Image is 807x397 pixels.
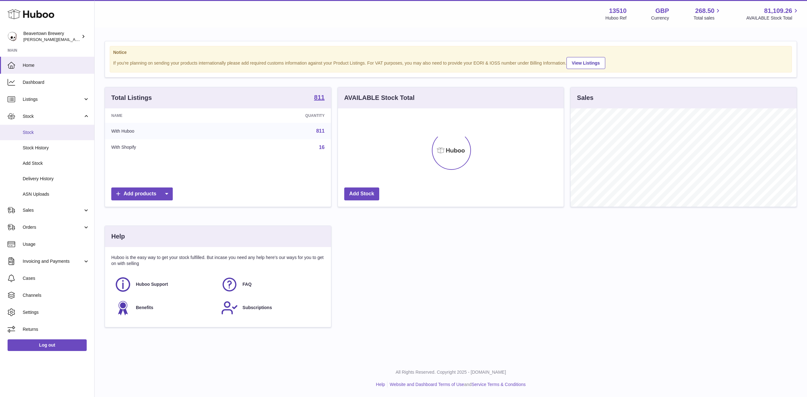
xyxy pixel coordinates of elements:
[136,281,168,287] span: Huboo Support
[23,129,90,135] span: Stock
[8,32,17,41] img: Matthew.McCormack@beavertownbrewery.co.uk
[23,62,90,68] span: Home
[23,241,90,247] span: Usage
[695,7,714,15] span: 268.50
[23,145,90,151] span: Stock History
[319,145,325,150] a: 16
[136,305,153,311] span: Benefits
[8,339,87,351] a: Log out
[746,15,799,21] span: AVAILABLE Stock Total
[23,224,83,230] span: Orders
[105,108,227,123] th: Name
[111,255,325,267] p: Huboo is the easy way to get your stock fulfilled. But incase you need any help here's our ways f...
[113,49,788,55] strong: Notice
[111,94,152,102] h3: Total Listings
[23,292,90,298] span: Channels
[23,96,83,102] span: Listings
[242,281,252,287] span: FAQ
[23,207,83,213] span: Sales
[23,309,90,315] span: Settings
[566,57,605,69] a: View Listings
[23,113,83,119] span: Stock
[221,299,321,316] a: Subscriptions
[764,7,792,15] span: 81,109.26
[746,7,799,21] a: 81,109.26 AVAILABLE Stock Total
[105,139,227,156] td: With Shopify
[344,187,379,200] a: Add Stock
[111,187,173,200] a: Add products
[23,37,160,42] span: [PERSON_NAME][EMAIL_ADDRESS][PERSON_NAME][DOMAIN_NAME]
[387,382,525,388] li: and
[221,276,321,293] a: FAQ
[23,258,83,264] span: Invoicing and Payments
[655,7,669,15] strong: GBP
[105,123,227,139] td: With Huboo
[114,276,215,293] a: Huboo Support
[577,94,593,102] h3: Sales
[242,305,272,311] span: Subscriptions
[100,369,802,375] p: All Rights Reserved. Copyright 2025 - [DOMAIN_NAME]
[23,326,90,332] span: Returns
[376,382,385,387] a: Help
[314,94,324,101] strong: 811
[23,160,90,166] span: Add Stock
[111,232,125,241] h3: Help
[694,7,722,21] a: 268.50 Total sales
[316,128,325,134] a: 811
[227,108,331,123] th: Quantity
[23,31,80,43] div: Beavertown Brewery
[609,7,627,15] strong: 13510
[651,15,669,21] div: Currency
[23,275,90,281] span: Cases
[23,176,90,182] span: Delivery History
[390,382,464,387] a: Website and Dashboard Terms of Use
[23,79,90,85] span: Dashboard
[606,15,627,21] div: Huboo Ref
[113,56,788,69] div: If you're planning on sending your products internationally please add required customs informati...
[314,94,324,102] a: 811
[472,382,526,387] a: Service Terms & Conditions
[344,94,415,102] h3: AVAILABLE Stock Total
[23,191,90,197] span: ASN Uploads
[694,15,722,21] span: Total sales
[114,299,215,316] a: Benefits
